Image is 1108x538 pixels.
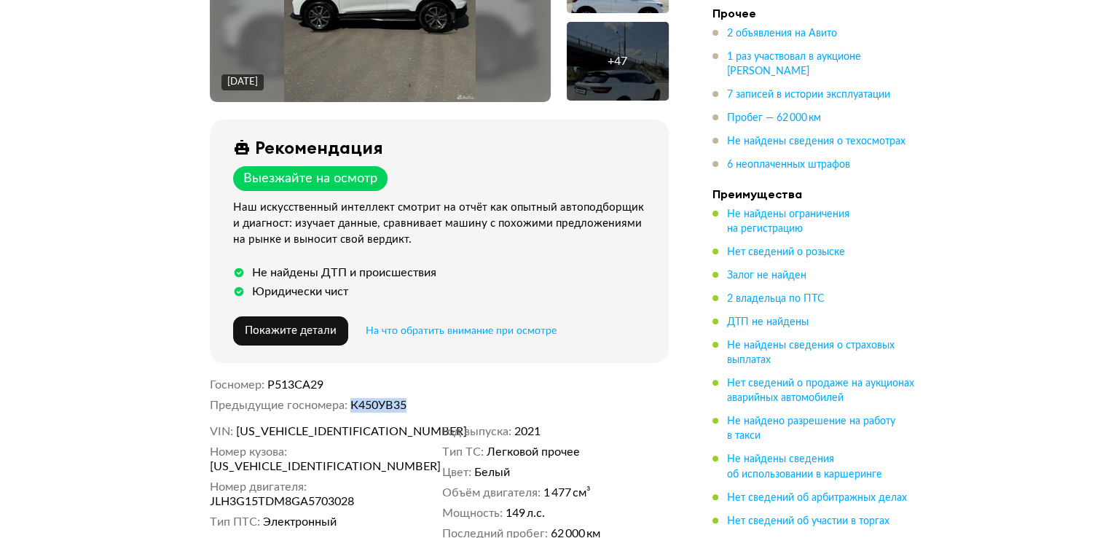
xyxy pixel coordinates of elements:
dt: Год выпуска [442,424,511,439]
dt: Предыдущие госномера [210,398,347,413]
span: 2 объявления на Авито [727,28,837,39]
span: 7 записей в истории эксплуатации [727,90,890,100]
dt: Номер кузова [210,445,287,459]
span: Белый [474,465,510,480]
span: Не найдены сведения о техосмотрах [727,136,905,147]
span: На что обратить внимание при осмотре [366,326,557,336]
span: Нет сведений об участии в торгах [727,515,889,526]
dt: VIN [210,424,233,439]
span: Нет сведений об арбитражных делах [727,492,907,502]
dt: Тип ПТС [210,515,260,529]
dt: Мощность [442,506,503,521]
span: 6 неоплаченных штрафов [727,160,850,170]
div: Не найдены ДТП и происшествия [252,265,436,280]
span: 2 владельца по ПТС [727,294,825,304]
span: ДТП не найдены [727,317,809,327]
div: [DATE] [227,76,258,89]
h4: Прочее [712,6,916,20]
span: JLH3G15TDM8GA5703028 [210,494,354,509]
dt: Номер двигателя [210,480,307,494]
dt: Объём двигателя [442,486,541,500]
h4: Преимущества [712,187,916,201]
span: Р513СА29 [267,379,323,391]
dt: Цвет [442,465,471,480]
div: Рекомендация [255,137,383,157]
span: Нет сведений о розыске [727,247,845,257]
span: Легковой прочее [487,445,580,459]
button: Покажите детали [233,316,348,346]
span: Не найдены сведения о страховых выплатах [727,340,895,365]
dd: К450УВ35 [350,398,669,413]
span: 1 раз участвовал в аукционе [PERSON_NAME] [727,52,861,77]
span: Не найдены сведения об использовании в каршеринге [727,454,882,479]
span: 2021 [514,424,541,439]
span: Нет сведений о продаже на аукционах аварийных автомобилей [727,378,914,403]
dt: Госномер [210,378,264,392]
span: [US_VEHICLE_IDENTIFICATION_NUMBER] [210,459,377,474]
span: Покажите детали [245,325,337,336]
span: Залог не найден [727,270,806,281]
div: Наш искусственный интеллект смотрит на отчёт как опытный автоподборщик и диагност: изучает данные... [233,200,651,248]
span: [US_VEHICLE_IDENTIFICATION_NUMBER] [236,424,404,439]
span: Электронный [263,515,337,529]
span: 1 477 см³ [543,486,591,500]
div: Юридически чист [252,284,348,299]
span: 149 л.с. [506,506,545,521]
dt: Тип ТС [442,445,484,459]
div: Выезжайте на осмотр [243,171,377,187]
div: + 47 [608,54,627,69]
span: Не найдены ограничения на регистрацию [727,209,849,234]
span: Не найдено разрешение на работу в такси [727,416,895,441]
span: Пробег — 62 000 км [727,113,821,123]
